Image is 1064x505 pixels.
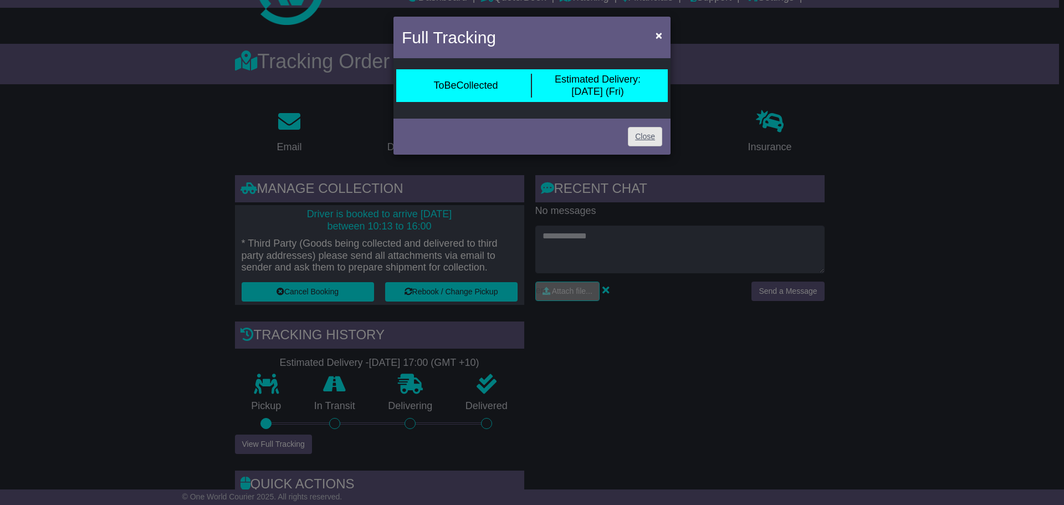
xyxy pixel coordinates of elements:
[433,80,498,92] div: ToBeCollected
[656,29,662,42] span: ×
[555,74,641,98] div: [DATE] (Fri)
[650,24,668,47] button: Close
[628,127,662,146] a: Close
[555,74,641,85] span: Estimated Delivery:
[402,25,496,50] h4: Full Tracking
